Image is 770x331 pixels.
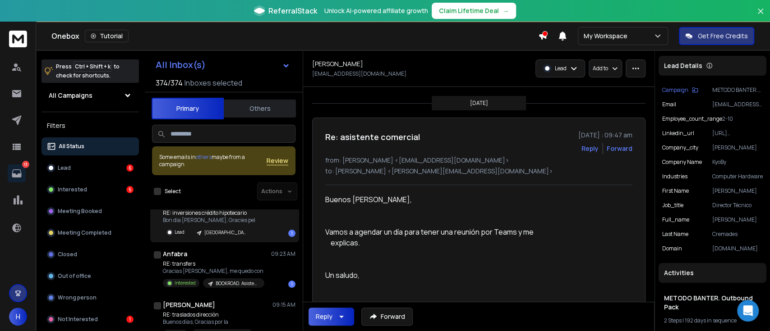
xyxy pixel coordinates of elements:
h1: All Inbox(s) [156,60,206,69]
div: Open Intercom Messenger [737,300,759,322]
div: 1 [126,316,134,323]
h3: Filters [41,119,139,132]
p: Full_name [662,216,689,223]
p: Meeting Booked [58,208,102,215]
p: Computer Hardware [712,173,763,180]
div: | [664,317,761,324]
button: Others [224,99,296,118]
p: [PERSON_NAME] [712,216,763,223]
button: Campaign [662,86,698,94]
p: Press to check for shortcuts. [56,62,120,80]
p: My Workspace [584,32,631,41]
button: H [9,308,27,326]
p: Campaign [662,86,688,94]
button: Meeting Completed [41,224,139,242]
button: Out of office [41,267,139,285]
p: Cremades [712,231,763,238]
p: [DOMAIN_NAME] [712,245,763,252]
div: Forward [607,144,632,153]
p: KyoBy [712,159,763,166]
p: Unlock AI-powered affiliate growth [324,6,428,15]
p: Wrong person [58,294,97,301]
h1: Re: asistente comercial [325,131,420,143]
p: BOOKROAD. Asistente [216,280,259,287]
div: Reply [316,312,332,321]
p: [PERSON_NAME] [712,187,763,195]
div: 5 [126,186,134,193]
span: 374 / 374 [156,77,183,88]
p: Email [662,101,676,108]
button: Interested5 [41,181,139,199]
span: 192 days in sequence [685,317,737,324]
button: Get Free Credits [679,27,754,45]
h3: Inboxes selected [184,77,242,88]
p: Add to [593,65,608,72]
span: → [503,6,509,15]
p: [URL][DOMAIN_NAME] [712,130,763,137]
p: RE: transfers [163,260,264,268]
button: Reply [309,308,354,326]
button: Reply [581,144,599,153]
span: 2 Steps [664,317,682,324]
span: ReferralStack [268,5,317,16]
p: 2-10 [722,115,763,122]
div: Activities [659,263,766,283]
button: Close banner [755,5,766,27]
button: Closed [41,245,139,263]
button: Primary [152,98,224,119]
p: Employee_count_range [662,115,722,122]
button: Tutorial [85,30,129,42]
p: [PERSON_NAME] [712,144,763,151]
span: others [196,153,212,161]
p: Get Free Credits [698,32,748,41]
button: All Status [41,137,139,155]
h1: [PERSON_NAME] [312,59,363,68]
p: Bon dia [PERSON_NAME], Gracies pel [163,217,255,224]
p: from: [PERSON_NAME] <[EMAIL_ADDRESS][DOMAIN_NAME]> [325,156,632,165]
span: Ctrl + Shift + k [74,61,112,72]
p: Lead [58,164,71,172]
p: [GEOGRAPHIC_DATA]. 2 [204,229,248,236]
button: Wrong person [41,289,139,307]
p: Interested [175,280,196,286]
p: 09:23 AM [271,250,295,258]
div: 6 [126,164,134,172]
p: Out of office [58,272,91,280]
h1: [PERSON_NAME] [163,300,215,309]
div: 1 [288,281,295,288]
button: All Campaigns [41,86,139,104]
p: [DATE] [470,100,488,107]
p: First Name [662,187,689,195]
p: [DATE] : 09:47 am [578,131,632,140]
button: Not Interested1 [41,310,139,328]
button: Meeting Booked [41,202,139,220]
p: [EMAIL_ADDRESS][DOMAIN_NAME] [712,101,763,108]
p: Company Name [662,159,702,166]
p: Company_city [662,144,698,151]
p: Linkedin_url [662,130,694,137]
div: Onebox [51,30,538,42]
p: Lead [175,229,184,236]
button: Claim Lifetime Deal→ [432,3,516,19]
a: 13 [8,164,26,182]
p: Lead Details [664,61,702,70]
p: All Status [59,143,84,150]
div: Some emails in maybe from a campaign [159,154,267,168]
h1: Anfabra [163,249,187,258]
p: Not Interested [58,316,98,323]
p: [EMAIL_ADDRESS][DOMAIN_NAME] [312,70,406,77]
h1: All Campaigns [49,91,92,100]
button: All Inbox(s) [148,56,297,74]
p: Interested [58,186,87,193]
label: Select [165,188,181,195]
p: Last Name [662,231,688,238]
button: Lead6 [41,159,139,177]
button: Review [267,156,288,165]
h1: METODO BANTER. Outbound Pack [664,294,761,312]
p: METODO BANTER. Outbound Pack [712,86,763,94]
p: Meeting Completed [58,229,111,236]
p: Director Técnico [712,202,763,209]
